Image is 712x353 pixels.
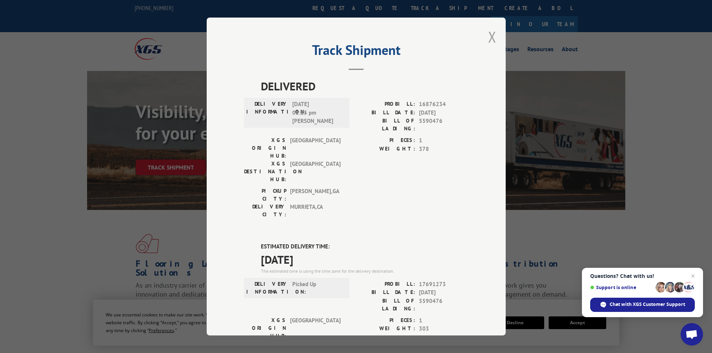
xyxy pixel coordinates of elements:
label: DELIVERY CITY: [244,203,286,219]
span: 5590476 [419,117,468,133]
div: Chat with XGS Customer Support [590,298,695,312]
label: WEIGHT: [356,145,415,154]
label: XGS ORIGIN HUB: [244,316,286,340]
label: PROBILL: [356,100,415,109]
label: PICKUP CITY: [244,187,286,203]
div: Open chat [681,323,703,346]
label: XGS ORIGIN HUB: [244,136,286,160]
label: BILL DATE: [356,288,415,297]
label: BILL OF LADING: [356,297,415,313]
span: 1 [419,316,468,325]
button: Close modal [488,27,496,47]
span: Chat with XGS Customer Support [610,301,685,308]
span: [GEOGRAPHIC_DATA] [290,316,340,340]
div: The estimated time is using the time zone for the delivery destination. [261,268,468,275]
span: 5590476 [419,297,468,313]
label: WEIGHT: [356,325,415,333]
span: 303 [419,325,468,333]
label: PROBILL: [356,280,415,289]
span: [DATE] [261,251,468,268]
label: BILL OF LADING: [356,117,415,133]
h2: Track Shipment [244,45,468,59]
label: ESTIMATED DELIVERY TIME: [261,242,468,251]
span: [GEOGRAPHIC_DATA] [290,160,340,183]
label: XGS DESTINATION HUB: [244,160,286,183]
span: [GEOGRAPHIC_DATA] [290,136,340,160]
span: 16876234 [419,100,468,109]
span: MURRIETA , CA [290,203,340,219]
label: BILL DATE: [356,109,415,117]
span: 17691273 [419,280,468,289]
label: PIECES: [356,136,415,145]
span: Close chat [688,272,697,281]
span: Picked Up [292,280,343,296]
label: DELIVERY INFORMATION: [246,280,289,296]
span: 1 [419,136,468,145]
span: [DATE] 01:15 pm [PERSON_NAME] [292,100,343,126]
span: Support is online [590,285,653,290]
span: Questions? Chat with us! [590,273,695,279]
span: [PERSON_NAME] , GA [290,187,340,203]
span: [DATE] [419,109,468,117]
span: [DATE] [419,288,468,297]
span: DELIVERED [261,78,468,95]
label: PIECES: [356,316,415,325]
label: DELIVERY INFORMATION: [246,100,289,126]
span: 378 [419,145,468,154]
